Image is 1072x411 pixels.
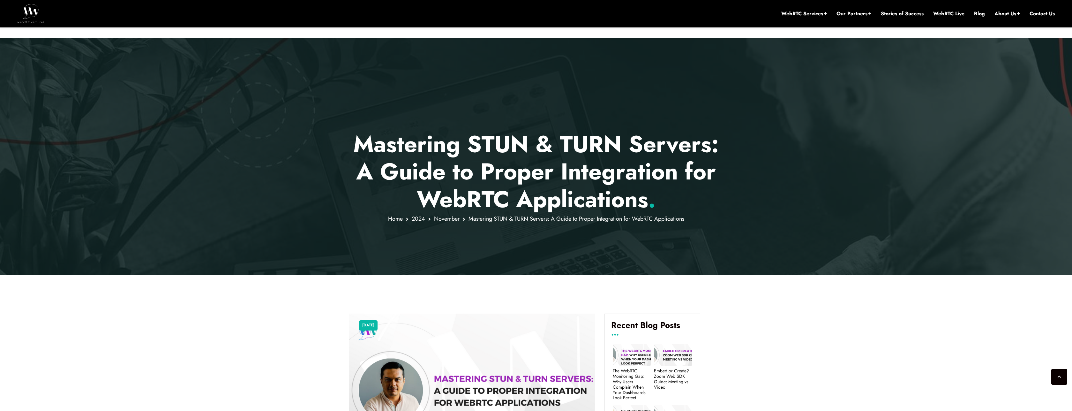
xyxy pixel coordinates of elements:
[836,10,871,17] a: Our Partners
[933,10,964,17] a: WebRTC Live
[17,4,44,23] img: WebRTC.ventures
[349,130,723,213] p: Mastering STUN & TURN Servers: A Guide to Proper Integration for WebRTC Applications
[974,10,985,17] a: Blog
[362,321,374,330] a: [DATE]
[613,368,651,400] a: The WebRTC Monitoring Gap: Why Users Complain When Your Dashboards Look Perfect
[434,215,460,223] a: November
[654,368,692,390] a: Embed or Create? Zoom Web SDK Guide: Meeting vs Video
[412,215,425,223] a: 2024
[881,10,924,17] a: Stories of Success
[388,215,403,223] a: Home
[1030,10,1055,17] a: Contact Us
[469,215,684,223] span: Mastering STUN & TURN Servers: A Guide to Proper Integration for WebRTC Applications
[611,320,693,335] h4: Recent Blog Posts
[781,10,827,17] a: WebRTC Services
[994,10,1020,17] a: About Us
[648,183,656,216] span: .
